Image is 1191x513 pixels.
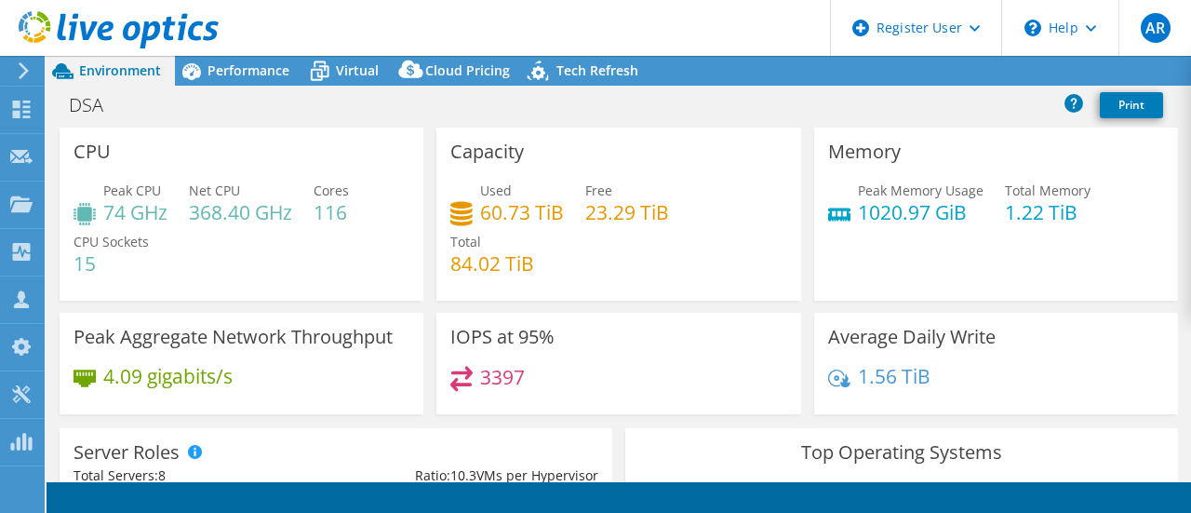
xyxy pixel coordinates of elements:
[74,466,336,486] div: Total Servers:
[480,367,525,387] h4: 3397
[1141,13,1171,43] span: AR
[450,253,534,274] h4: 84.02 TiB
[450,327,555,347] h3: IOPS at 95%
[60,95,132,115] h1: DSA
[1024,20,1041,36] svg: \n
[940,481,1012,502] li: VMware
[858,182,984,199] span: Peak Memory Usage
[450,233,481,250] span: Total
[1005,182,1091,199] span: Total Memory
[828,327,996,347] h3: Average Daily Write
[450,466,476,484] span: 10.3
[828,142,901,162] h3: Memory
[1005,202,1091,223] h4: 1.22 TiB
[74,142,111,162] h3: CPU
[103,182,161,199] span: Peak CPU
[74,233,149,250] span: CPU Sockets
[103,202,167,223] h4: 74 GHz
[425,61,510,79] span: Cloud Pricing
[450,142,524,162] h3: Capacity
[189,182,240,199] span: Net CPU
[158,466,166,484] span: 8
[858,202,984,223] h4: 1020.97 GiB
[480,182,512,199] span: Used
[207,61,289,79] span: Performance
[480,202,564,223] h4: 60.73 TiB
[79,61,161,79] span: Environment
[336,61,379,79] span: Virtual
[556,61,638,79] span: Tech Refresh
[639,442,1164,463] h3: Top Operating Systems
[74,327,393,347] h3: Peak Aggregate Network Throughput
[858,366,930,386] h4: 1.56 TiB
[336,466,598,486] div: Ratio: VMs per Hypervisor
[585,182,612,199] span: Free
[74,253,149,274] h4: 15
[585,202,669,223] h4: 23.29 TiB
[314,182,349,199] span: Cores
[314,202,349,223] h4: 116
[74,442,180,463] h3: Server Roles
[872,481,928,502] li: Linux
[189,202,292,223] h4: 368.40 GHz
[103,366,233,386] h4: 4.09 gigabits/s
[781,481,860,502] li: Windows
[1100,92,1163,118] a: Print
